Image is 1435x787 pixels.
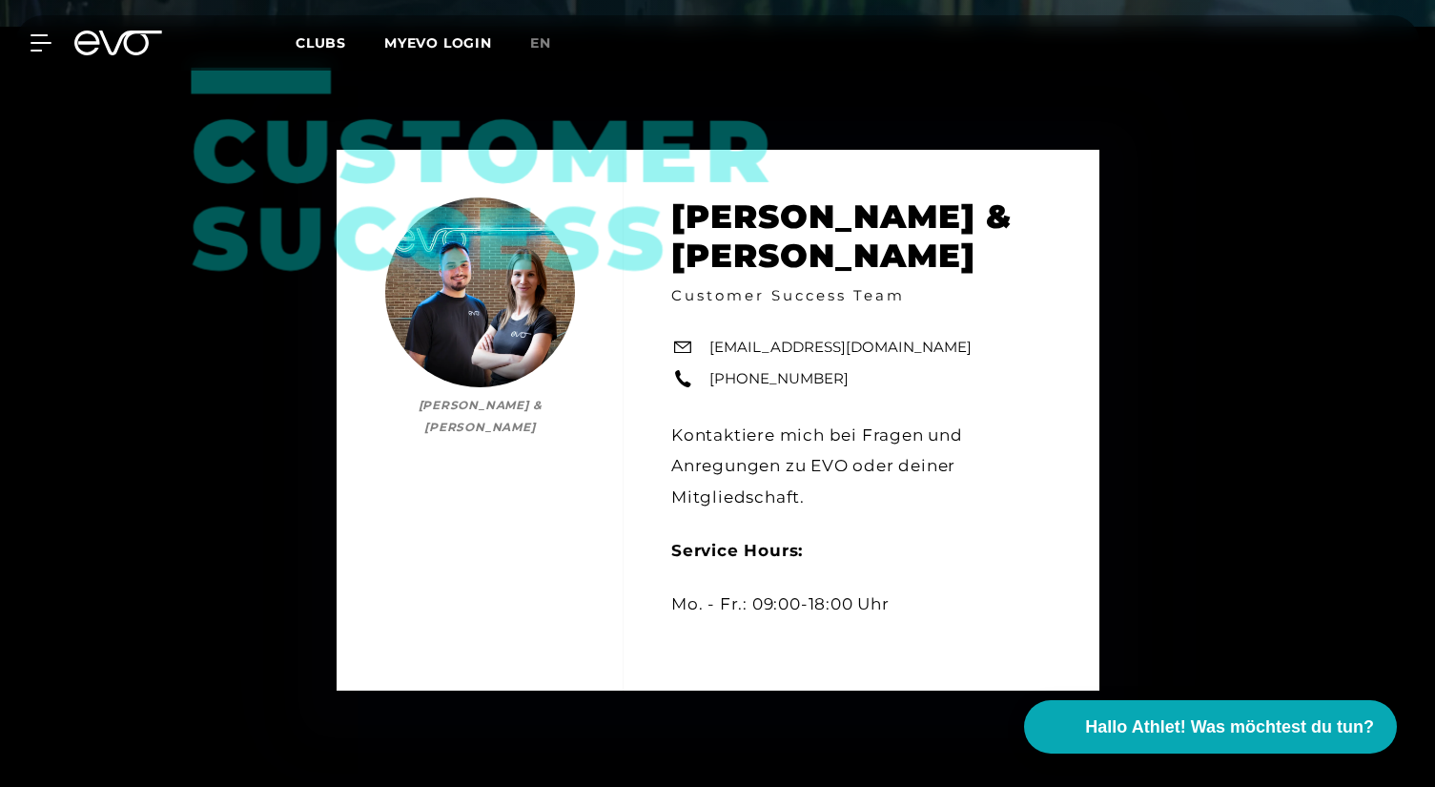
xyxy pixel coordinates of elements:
[709,368,849,390] a: [PHONE_NUMBER]
[1085,715,1374,740] span: Hallo Athlet! Was möchtest du tun?
[709,337,972,359] a: [EMAIL_ADDRESS][DOMAIN_NAME]
[530,34,551,52] span: en
[1024,700,1397,754] button: Hallo Athlet! Was möchtest du tun?
[296,34,346,52] span: Clubs
[530,32,574,54] a: en
[296,33,384,52] a: Clubs
[384,34,492,52] a: MYEVO LOGIN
